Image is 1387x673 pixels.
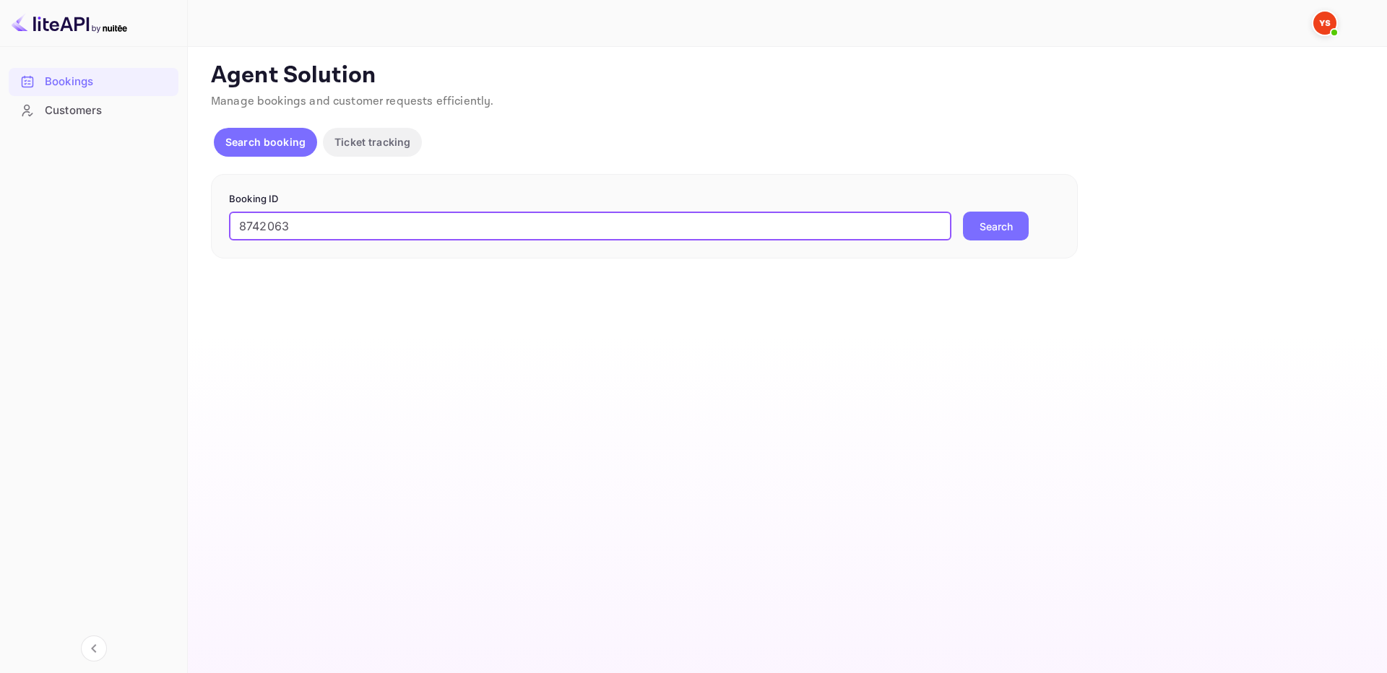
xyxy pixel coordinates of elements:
a: Customers [9,97,178,123]
div: Bookings [9,68,178,96]
p: Booking ID [229,192,1060,207]
div: Customers [9,97,178,125]
a: Bookings [9,68,178,95]
button: Collapse navigation [81,635,107,661]
div: Customers [45,103,171,119]
p: Agent Solution [211,61,1361,90]
div: Bookings [45,74,171,90]
p: Ticket tracking [334,134,410,149]
img: Yandex Support [1313,12,1336,35]
input: Enter Booking ID (e.g., 63782194) [229,212,951,240]
span: Manage bookings and customer requests efficiently. [211,94,494,109]
button: Search [963,212,1029,240]
img: LiteAPI logo [12,12,127,35]
p: Search booking [225,134,306,149]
